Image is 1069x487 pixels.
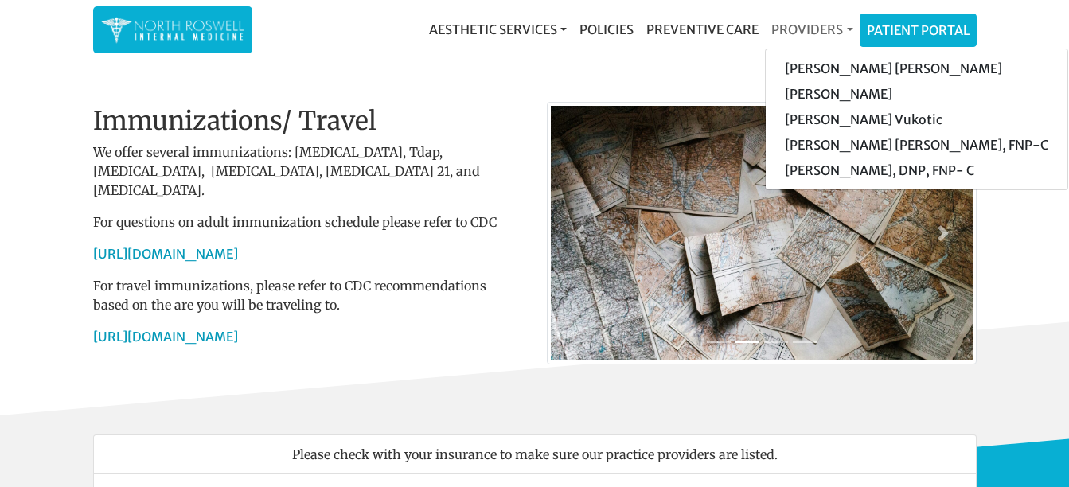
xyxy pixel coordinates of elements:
[93,329,238,345] a: [URL][DOMAIN_NAME]
[93,212,523,232] p: For questions on adult immunization schedule please refer to CDC
[93,142,523,200] p: We offer several immunizations: [MEDICAL_DATA], Tdap, [MEDICAL_DATA], [MEDICAL_DATA], [MEDICAL_DA...
[573,14,640,45] a: Policies
[766,158,1067,183] a: [PERSON_NAME], DNP, FNP- C
[101,14,244,45] img: North Roswell Internal Medicine
[640,14,765,45] a: Preventive Care
[93,246,238,262] a: [URL][DOMAIN_NAME]
[766,132,1067,158] a: [PERSON_NAME] [PERSON_NAME], FNP-C
[93,434,977,474] li: Please check with your insurance to make sure our practice providers are listed.
[766,107,1067,132] a: [PERSON_NAME] Vukotic
[423,14,573,45] a: Aesthetic Services
[93,106,523,136] h2: Immunizations/ Travel
[765,14,859,45] a: Providers
[860,14,976,46] a: Patient Portal
[93,276,523,314] p: For travel immunizations, please refer to CDC recommendations based on the are you will be travel...
[766,81,1067,107] a: [PERSON_NAME]
[766,56,1067,81] a: [PERSON_NAME] [PERSON_NAME]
